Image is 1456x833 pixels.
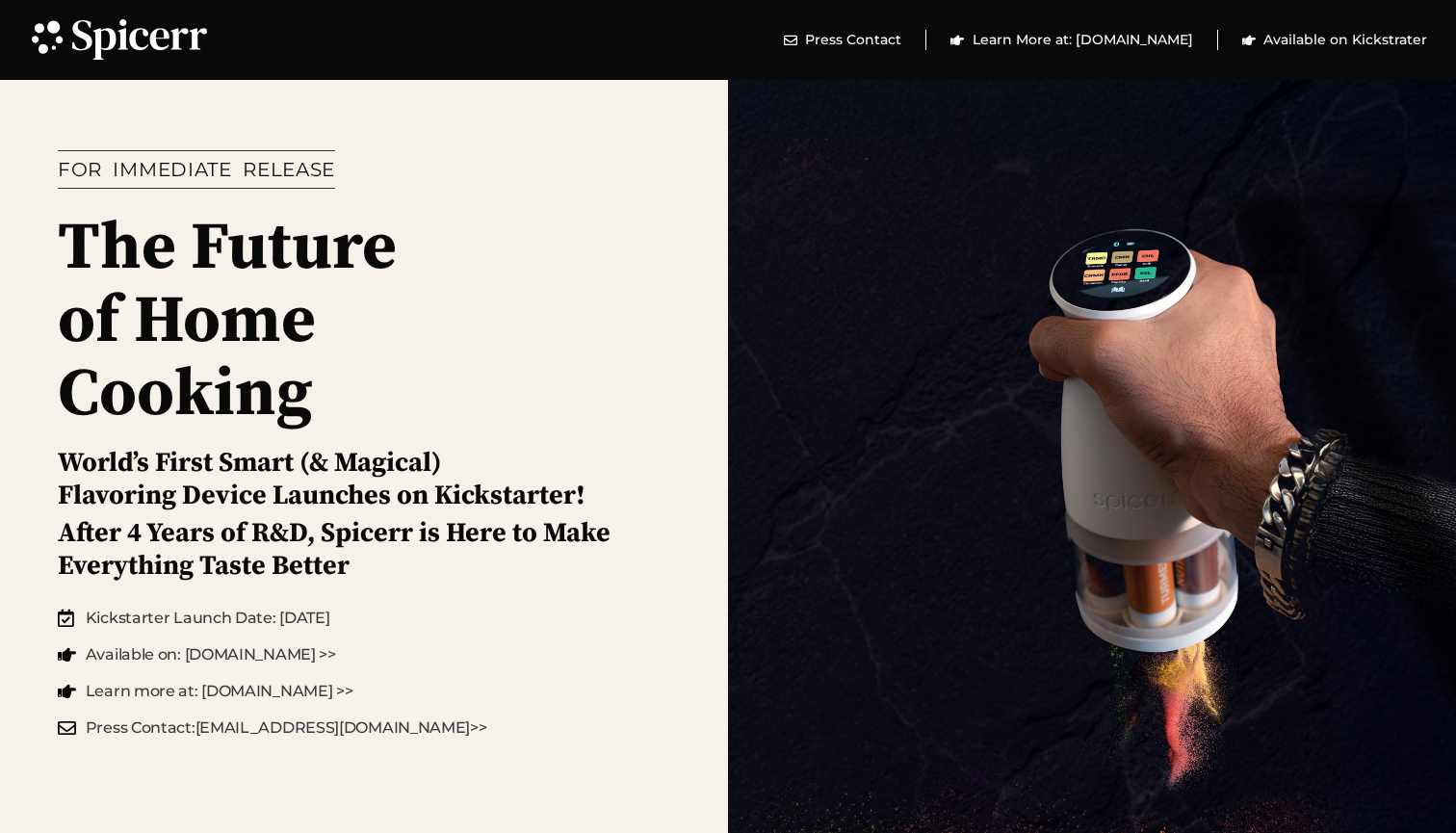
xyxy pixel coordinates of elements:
[81,716,487,740] span: Press Contact: [EMAIL_ADDRESS][DOMAIN_NAME] >>
[968,30,1193,50] span: Learn More at: [DOMAIN_NAME]
[950,30,1193,50] a: Learn More at: [DOMAIN_NAME]
[800,30,901,50] span: Press Contact
[58,517,632,582] h2: After 4 Years of R&D, Spicerr is Here to Make Everything Taste Better
[58,447,585,511] h2: World’s First Smart (& Magical) Flavoring Device Launches on Kickstarter!
[58,643,487,666] a: Available on: [DOMAIN_NAME] >>
[58,680,487,703] a: Learn more at: [DOMAIN_NAME] >>
[58,213,399,432] h1: The Future of Home Cooking
[58,716,487,740] a: Press Contact:[EMAIL_ADDRESS][DOMAIN_NAME]>>
[784,30,902,50] a: Press Contact
[81,680,353,703] span: Learn more at: [DOMAIN_NAME] >>
[58,160,335,179] h1: FOR IMMEDIATE RELEASE
[81,607,330,630] span: Kickstarter Launch Date: [DATE]
[81,643,336,666] span: Available on: [DOMAIN_NAME] >>
[1259,30,1427,50] span: Available on Kickstrater
[1242,30,1428,50] a: Available on Kickstrater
